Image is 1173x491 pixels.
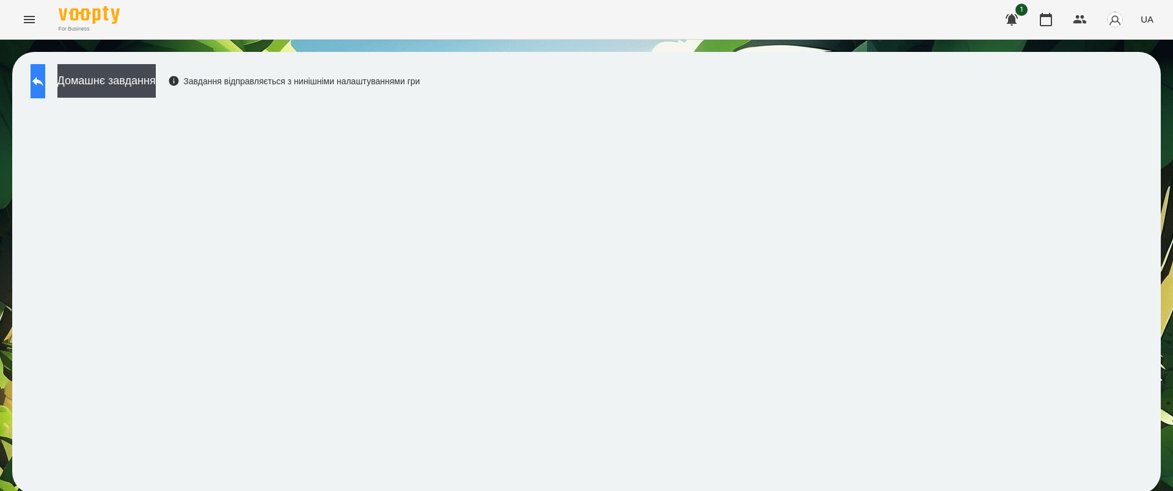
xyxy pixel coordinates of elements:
span: 1 [1015,4,1028,16]
span: For Business [59,25,120,33]
button: UA [1136,8,1158,31]
div: Завдання відправляється з нинішніми налаштуваннями гри [168,75,420,87]
button: Домашнє завдання [57,64,156,98]
img: avatar_s.png [1106,11,1124,28]
button: Menu [15,5,44,34]
span: UA [1141,13,1153,26]
img: Voopty Logo [59,6,120,24]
